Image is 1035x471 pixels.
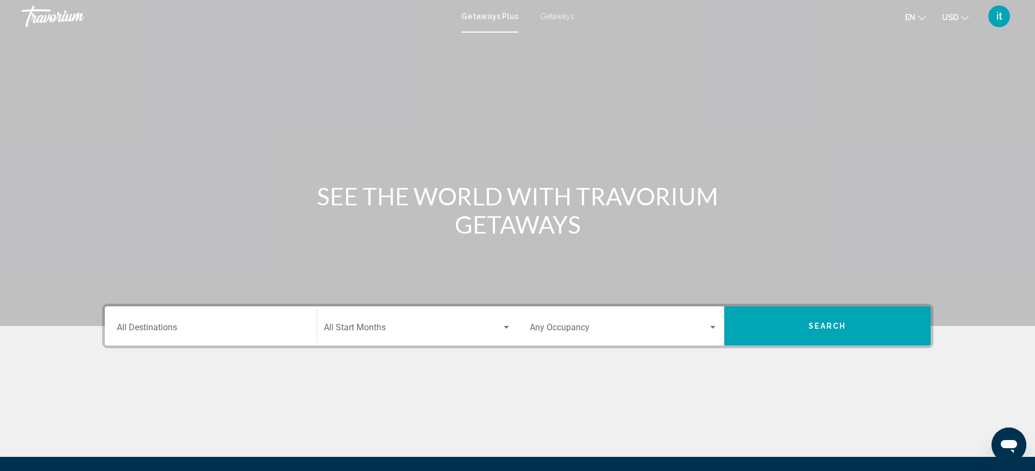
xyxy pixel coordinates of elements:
span: USD [942,13,958,22]
span: it [996,11,1002,22]
a: Getaways Plus [461,12,518,21]
iframe: Button to launch messaging window [992,428,1026,462]
div: Search widget [105,306,931,346]
button: User Menu [985,5,1013,28]
a: Getaways [540,12,574,21]
button: Change language [905,9,926,25]
span: en [905,13,915,22]
button: Search [724,306,931,346]
span: Search [808,322,846,331]
h1: SEE THE WORLD WITH TRAVORIUM GETAWAYS [314,182,722,238]
a: Travorium [22,5,450,27]
button: Change currency [942,9,969,25]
